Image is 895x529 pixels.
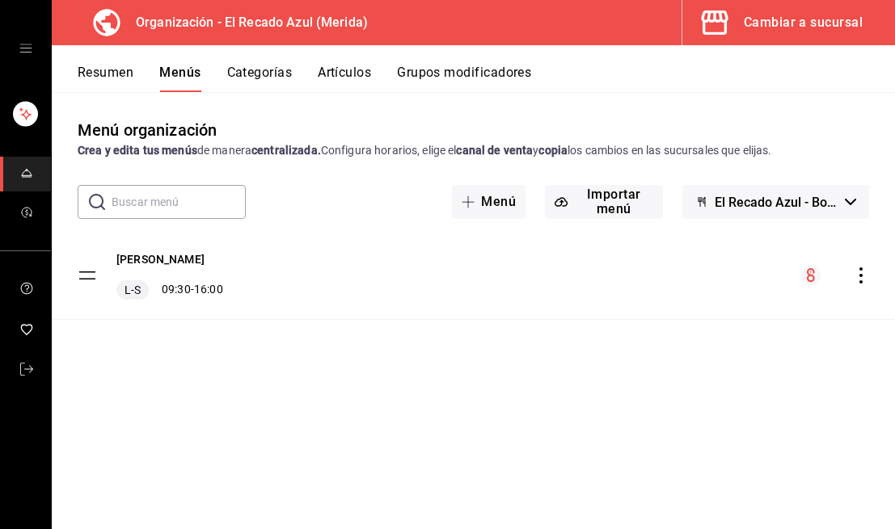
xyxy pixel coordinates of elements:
button: Menús [159,65,201,92]
h3: Organización - El Recado Azul (Merida) [123,13,368,32]
button: Menú [452,185,526,219]
strong: centralizada. [251,144,321,157]
button: Resumen [78,65,133,92]
button: [PERSON_NAME] [116,251,205,267]
button: open drawer [19,42,32,55]
button: Importar menú [545,185,663,219]
button: actions [853,267,869,283]
strong: canal de venta [456,144,533,157]
div: 09:30 - 16:00 [116,280,223,300]
div: Cambiar a sucursal [744,11,863,34]
div: Menú organización [78,118,217,142]
input: Buscar menú [112,186,246,218]
button: Grupos modificadores [397,65,531,92]
button: Categorías [227,65,293,92]
div: navigation tabs [78,65,895,92]
button: Artículos [318,65,371,92]
span: L-S [121,282,144,298]
div: de manera Configura horarios, elige el y los cambios en las sucursales que elijas. [78,142,869,159]
strong: copia [538,144,568,157]
table: menu-maker-table [52,232,895,320]
button: drag [78,266,97,285]
button: El Recado Azul - Borrador [682,185,869,219]
span: El Recado Azul - Borrador [715,195,838,210]
strong: Crea y edita tus menús [78,144,197,157]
